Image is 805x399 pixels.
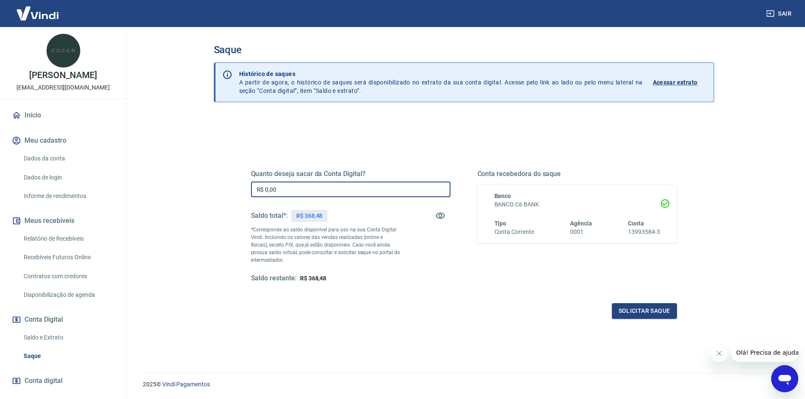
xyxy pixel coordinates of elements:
h5: Saldo restante: [251,274,297,283]
button: Meu cadastro [10,131,116,150]
button: Solicitar saque [612,303,677,319]
a: Acessar extrato [653,70,707,95]
iframe: Mensagem da empresa [731,343,798,362]
span: Conta [628,220,644,227]
span: Tipo [494,220,507,227]
button: Sair [764,6,795,22]
p: 2025 © [143,380,785,389]
button: Meus recebíveis [10,212,116,230]
h3: Saque [214,44,714,56]
iframe: Fechar mensagem [711,345,728,362]
p: [PERSON_NAME] [29,71,97,80]
iframe: Botão para abrir a janela de mensagens [771,365,798,392]
a: Início [10,106,116,125]
span: Olá! Precisa de ajuda? [5,6,71,13]
p: R$ 368,48 [296,212,323,220]
span: R$ 368,48 [300,275,327,282]
img: Vindi [10,0,65,26]
img: 4c9b224a-040e-4ae1-a708-54c6568ec1de.jpeg [46,34,80,68]
h5: Saldo total*: [251,212,288,220]
a: Vindi Pagamentos [162,381,210,388]
a: Saque [20,347,116,365]
p: [EMAIL_ADDRESS][DOMAIN_NAME] [16,83,110,92]
span: Conta digital [25,375,63,387]
h6: BANCO C6 BANK [494,200,660,209]
a: Dados da conta [20,150,116,167]
p: Histórico de saques [239,70,643,78]
h5: Quanto deseja sacar da Conta Digital? [251,170,450,178]
a: Saldo e Extrato [20,329,116,346]
h6: 0001 [570,228,592,236]
p: *Corresponde ao saldo disponível para uso na sua Conta Digital Vindi. Incluindo os valores das ve... [251,226,401,264]
span: Agência [570,220,592,227]
p: A partir de agora, o histórico de saques será disponibilizado no extrato da sua conta digital. Ac... [239,70,643,95]
h6: 13993584-3 [628,228,660,236]
a: Recebíveis Futuros Online [20,249,116,266]
a: Informe de rendimentos [20,187,116,205]
a: Disponibilização de agenda [20,286,116,304]
a: Dados de login [20,169,116,186]
span: Banco [494,193,511,199]
a: Contratos com credores [20,268,116,285]
h5: Conta recebedora do saque [478,170,677,178]
a: Conta digital [10,372,116,390]
h6: Conta Corrente [494,228,534,236]
p: Acessar extrato [653,78,698,87]
button: Conta Digital [10,310,116,329]
a: Relatório de Recebíveis [20,230,116,247]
